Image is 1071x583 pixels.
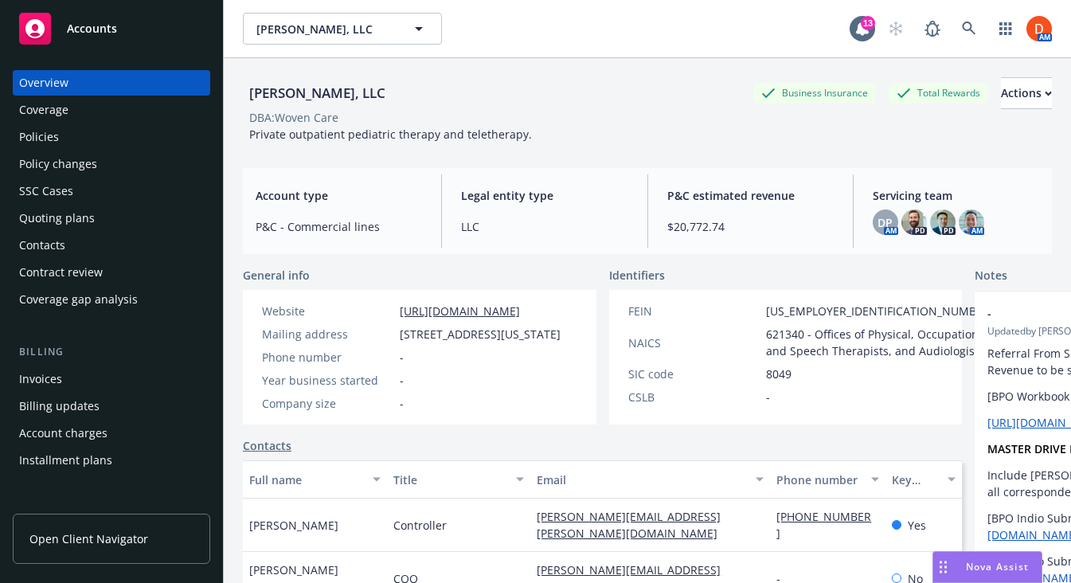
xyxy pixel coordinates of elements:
div: NAICS [628,335,760,351]
span: Legal entity type [461,187,627,204]
button: Actions [1001,77,1052,109]
div: Coverage gap analysis [19,287,138,312]
div: SIC code [628,366,760,382]
a: Contract review [13,260,210,285]
span: Open Client Navigator [29,530,148,547]
div: Title [393,471,507,488]
a: Start snowing [880,13,912,45]
div: Actions [1001,78,1052,108]
a: Account charges [13,421,210,446]
a: Search [953,13,985,45]
img: photo [959,209,984,235]
div: Policies [19,124,59,150]
div: SSC Cases [19,178,73,204]
div: Contacts [19,233,65,258]
button: Phone number [770,460,885,499]
span: Controller [393,517,447,534]
span: [PERSON_NAME], LLC [256,21,394,37]
a: [URL][DOMAIN_NAME] [400,303,520,319]
span: Identifiers [609,267,665,284]
span: LLC [461,218,627,235]
a: Policies [13,124,210,150]
div: Company size [262,395,393,412]
span: - [400,395,404,412]
a: SSC Cases [13,178,210,204]
div: FEIN [628,303,760,319]
a: Report a Bug [917,13,948,45]
div: Mailing address [262,326,393,342]
span: P&C - Commercial lines [256,218,422,235]
a: Switch app [990,13,1022,45]
span: - [400,372,404,389]
div: Drag to move [933,552,953,582]
div: Key contact [892,471,938,488]
a: [PERSON_NAME][EMAIL_ADDRESS][PERSON_NAME][DOMAIN_NAME] [537,509,730,541]
div: Phone number [776,471,861,488]
a: Contacts [243,437,291,454]
div: Total Rewards [889,83,988,103]
button: [PERSON_NAME], LLC [243,13,442,45]
div: Email [537,471,746,488]
img: photo [1026,16,1052,41]
span: General info [243,267,310,284]
a: Overview [13,70,210,96]
span: [PERSON_NAME] [249,517,338,534]
div: Invoices [19,366,62,392]
button: Full name [243,460,387,499]
span: [US_EMPLOYER_IDENTIFICATION_NUMBER] [766,303,994,319]
span: 8049 [766,366,792,382]
button: Title [387,460,531,499]
button: Key contact [885,460,962,499]
a: Quoting plans [13,205,210,231]
a: Accounts [13,6,210,51]
div: Overview [19,70,68,96]
a: Installment plans [13,448,210,473]
div: DBA: Woven Care [249,109,338,126]
a: [PHONE_NUMBER] [776,509,871,541]
a: Contacts [13,233,210,258]
span: 621340 - Offices of Physical, Occupational and Speech Therapists, and Audiologists [766,326,994,359]
a: Coverage gap analysis [13,287,210,312]
div: Year business started [262,372,393,389]
div: Website [262,303,393,319]
span: DP [878,214,893,231]
div: Account charges [19,421,107,446]
span: Accounts [67,22,117,35]
div: Quoting plans [19,205,95,231]
div: Policy changes [19,151,97,177]
div: 13 [861,16,875,30]
div: Billing updates [19,393,100,419]
div: Phone number [262,349,393,366]
a: Billing updates [13,393,210,419]
img: photo [930,209,956,235]
a: Policy changes [13,151,210,177]
button: Email [530,460,770,499]
div: Coverage [19,97,68,123]
div: Installment plans [19,448,112,473]
span: Nova Assist [966,560,1029,573]
span: Account type [256,187,422,204]
div: CSLB [628,389,760,405]
a: Invoices [13,366,210,392]
span: - [400,349,404,366]
span: [STREET_ADDRESS][US_STATE] [400,326,561,342]
div: Billing [13,344,210,360]
button: Nova Assist [932,551,1042,583]
div: Contract review [19,260,103,285]
div: [PERSON_NAME], LLC [243,83,392,104]
span: $20,772.74 [667,218,834,235]
span: Yes [908,517,926,534]
div: Business Insurance [753,83,876,103]
span: Servicing team [873,187,1039,204]
span: Private outpatient pediatric therapy and teletherapy. [249,127,532,142]
span: Notes [975,267,1007,286]
span: P&C estimated revenue [667,187,834,204]
div: Full name [249,471,363,488]
a: Coverage [13,97,210,123]
img: photo [901,209,927,235]
span: - [766,389,770,405]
